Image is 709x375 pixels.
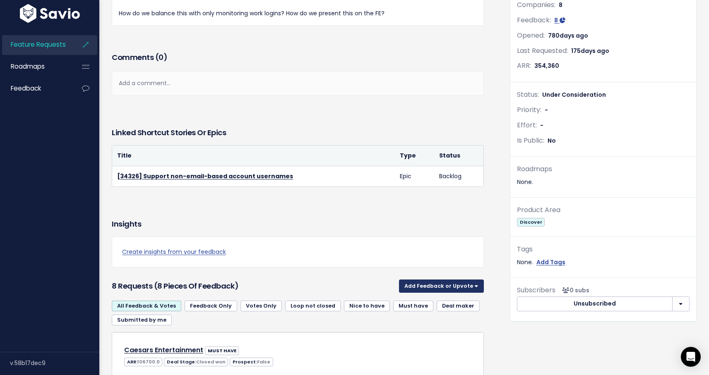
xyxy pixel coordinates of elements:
[559,1,562,9] span: 8
[112,301,181,311] a: All Feedback & Votes
[434,146,483,166] th: Status
[112,280,396,292] h3: 8 Requests (8 pieces of Feedback)
[112,71,484,96] div: Add a comment...
[112,315,172,325] a: Submitted by me
[517,105,541,115] span: Priority:
[542,91,606,99] span: Under Consideration
[681,347,701,367] div: Open Intercom Messenger
[395,166,435,186] td: Epic
[517,204,690,216] div: Product Area
[11,62,45,71] span: Roadmaps
[517,296,673,311] button: Unsubscribed
[11,40,66,49] span: Feature Requests
[208,347,236,354] strong: MUST HAVE
[124,345,203,355] a: Caesars Entertainment
[393,301,433,311] a: Must have
[534,62,559,70] span: 354,360
[122,247,473,257] a: Create insights from your feedback
[536,257,565,268] a: Add Tags
[517,61,531,70] span: ARR:
[517,31,545,40] span: Opened:
[581,47,609,55] span: days ago
[2,79,69,98] a: Feedback
[545,106,548,114] span: -
[548,31,588,40] span: 780
[285,301,341,311] a: Loop not closed
[119,8,477,19] p: How do we balance this with only monitoring work logins? How do we present this on the FE?
[437,301,480,311] a: Deal maker
[18,4,82,23] img: logo-white.9d6f32f41409.svg
[517,257,690,268] div: None.
[344,301,390,311] a: Nice to have
[240,301,282,311] a: Votes Only
[112,127,226,139] h3: Linked Shortcut Stories or Epics
[517,15,551,25] span: Feedback:
[112,218,141,230] h3: Insights
[196,358,226,365] span: Closed won
[257,358,270,365] span: False
[185,301,237,311] a: Feedback Only
[434,166,483,186] td: Backlog
[11,84,41,93] span: Feedback
[10,352,99,374] div: v.58b17dec9
[395,146,435,166] th: Type
[554,16,558,24] span: 8
[517,244,690,256] div: Tags
[230,358,273,366] span: Prospect:
[164,358,228,366] span: Deal Stage:
[517,136,544,145] span: Is Public:
[137,358,160,365] span: 106700.0
[517,163,690,175] div: Roadmaps
[554,16,565,24] a: 8
[559,286,589,294] span: <p><strong>Subscribers</strong><br><br> No subscribers yet<br> </p>
[517,90,539,99] span: Status:
[548,136,556,145] span: No
[540,121,543,129] span: -
[571,47,609,55] span: 175
[517,218,545,227] span: Discover
[517,177,690,187] div: None.
[560,31,588,40] span: days ago
[159,52,163,62] span: 0
[2,57,69,76] a: Roadmaps
[112,146,395,166] th: Title
[117,172,293,180] a: [34326] Support non-email-based account usernames
[517,285,555,295] span: Subscribers
[112,52,484,63] h3: Comments ( )
[517,120,537,130] span: Effort:
[124,358,162,366] span: ARR:
[517,46,568,55] span: Last Requested:
[2,35,69,54] a: Feature Requests
[399,279,484,293] button: Add Feedback or Upvote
